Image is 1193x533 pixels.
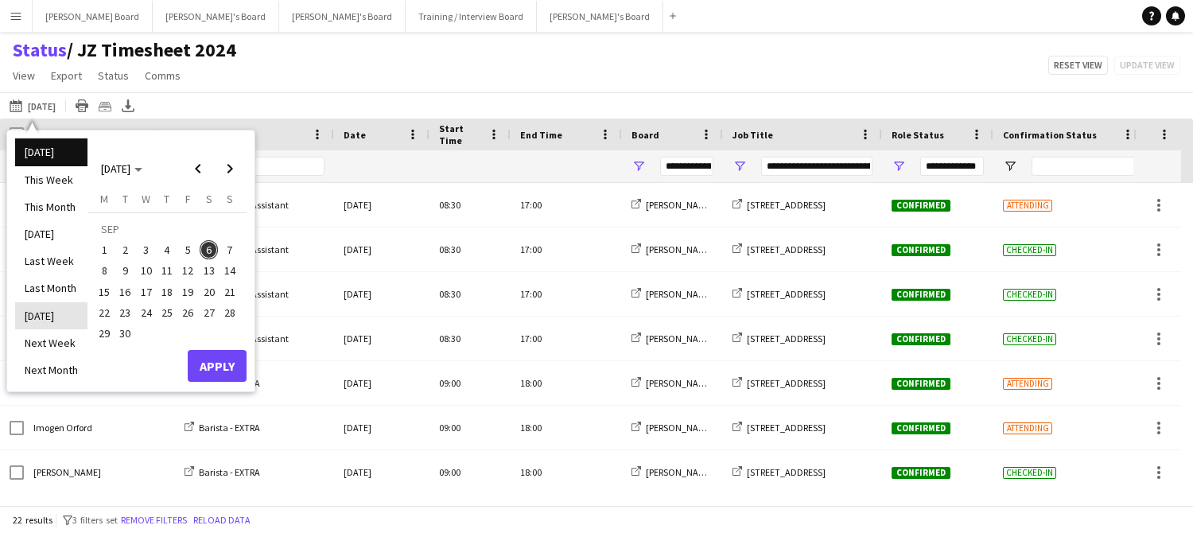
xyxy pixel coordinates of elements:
[511,228,622,271] div: 17:00
[631,422,746,434] a: [PERSON_NAME]'s Board
[511,272,622,316] div: 17:00
[733,333,826,344] a: [STREET_ADDRESS]
[1003,422,1052,434] span: Attending
[733,288,826,300] a: [STREET_ADDRESS]
[747,422,826,434] span: [STREET_ADDRESS]
[1032,157,1135,176] input: Confirmation Status Filter Input
[118,512,190,529] button: Remove filters
[101,161,130,176] span: [DATE]
[733,422,826,434] a: [STREET_ADDRESS]
[733,199,826,211] a: [STREET_ADDRESS]
[177,260,198,281] button: 12-09-2025
[94,260,115,281] button: 08-09-2025
[177,302,198,323] button: 26-09-2025
[178,240,197,259] span: 5
[33,466,101,478] span: [PERSON_NAME]
[198,282,219,302] button: 20-09-2025
[227,192,233,206] span: S
[631,288,746,300] a: [PERSON_NAME]'s Board
[520,129,562,141] span: End Time
[733,159,747,173] button: Open Filter Menu
[1003,378,1052,390] span: Attending
[429,406,511,449] div: 09:00
[631,159,646,173] button: Open Filter Menu
[177,239,198,260] button: 05-09-2025
[136,282,157,302] button: 17-09-2025
[95,154,149,183] button: Choose month and year
[15,193,87,220] li: This Month
[13,68,35,83] span: View
[213,157,324,176] input: Role Filter Input
[1003,333,1056,345] span: Checked-in
[1003,159,1017,173] button: Open Filter Menu
[94,323,115,344] button: 29-09-2025
[733,466,826,478] a: [STREET_ADDRESS]
[136,260,157,281] button: 10-09-2025
[95,96,115,115] app-action-btn: Crew files as ZIP
[334,406,429,449] div: [DATE]
[198,239,219,260] button: 06-09-2025
[138,65,187,86] a: Comms
[115,302,135,323] button: 23-09-2025
[631,377,746,389] a: [PERSON_NAME]'s Board
[747,243,826,255] span: [STREET_ADDRESS]
[190,512,254,529] button: Reload data
[334,361,429,405] div: [DATE]
[646,377,746,389] span: [PERSON_NAME]'s Board
[344,129,366,141] span: Date
[98,68,129,83] span: Status
[733,243,826,255] a: [STREET_ADDRESS]
[646,288,746,300] span: [PERSON_NAME]'s Board
[157,260,177,281] button: 11-09-2025
[646,422,746,434] span: [PERSON_NAME]'s Board
[511,361,622,405] div: 18:00
[15,302,87,329] li: [DATE]
[200,240,219,259] span: 6
[182,153,214,185] button: Previous month
[95,240,114,259] span: 1
[15,274,87,302] li: Last Month
[91,65,135,86] a: Status
[747,199,826,211] span: [STREET_ADDRESS]
[122,192,128,206] span: T
[747,377,826,389] span: [STREET_ADDRESS]
[199,422,260,434] span: Barista - EXTRA
[220,262,239,281] span: 14
[116,240,135,259] span: 2
[747,333,826,344] span: [STREET_ADDRESS]
[334,272,429,316] div: [DATE]
[72,96,91,115] app-action-btn: Print
[631,243,746,255] a: [PERSON_NAME]'s Board
[631,466,746,478] a: [PERSON_NAME]'s Board
[892,200,950,212] span: Confirmed
[646,199,746,211] span: [PERSON_NAME]'s Board
[145,68,181,83] span: Comms
[178,282,197,302] span: 19
[72,514,118,526] span: 3 filters set
[157,302,177,323] button: 25-09-2025
[429,361,511,405] div: 09:00
[95,303,114,322] span: 22
[220,303,239,322] span: 28
[200,262,219,281] span: 13
[429,228,511,271] div: 08:30
[153,1,279,32] button: [PERSON_NAME]'s Board
[334,183,429,227] div: [DATE]
[115,323,135,344] button: 30-09-2025
[100,192,108,206] span: M
[94,239,115,260] button: 01-09-2025
[429,272,511,316] div: 08:30
[178,262,197,281] span: 12
[157,282,177,302] button: 18-09-2025
[164,192,169,206] span: T
[892,467,950,479] span: Confirmed
[892,378,950,390] span: Confirmed
[33,129,59,141] span: Name
[1003,467,1056,479] span: Checked-in
[33,1,153,32] button: [PERSON_NAME] Board
[1048,56,1108,75] button: Reset view
[95,282,114,302] span: 15
[733,377,826,389] a: [STREET_ADDRESS]
[136,239,157,260] button: 03-09-2025
[67,38,236,62] span: JZ Timesheet 2024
